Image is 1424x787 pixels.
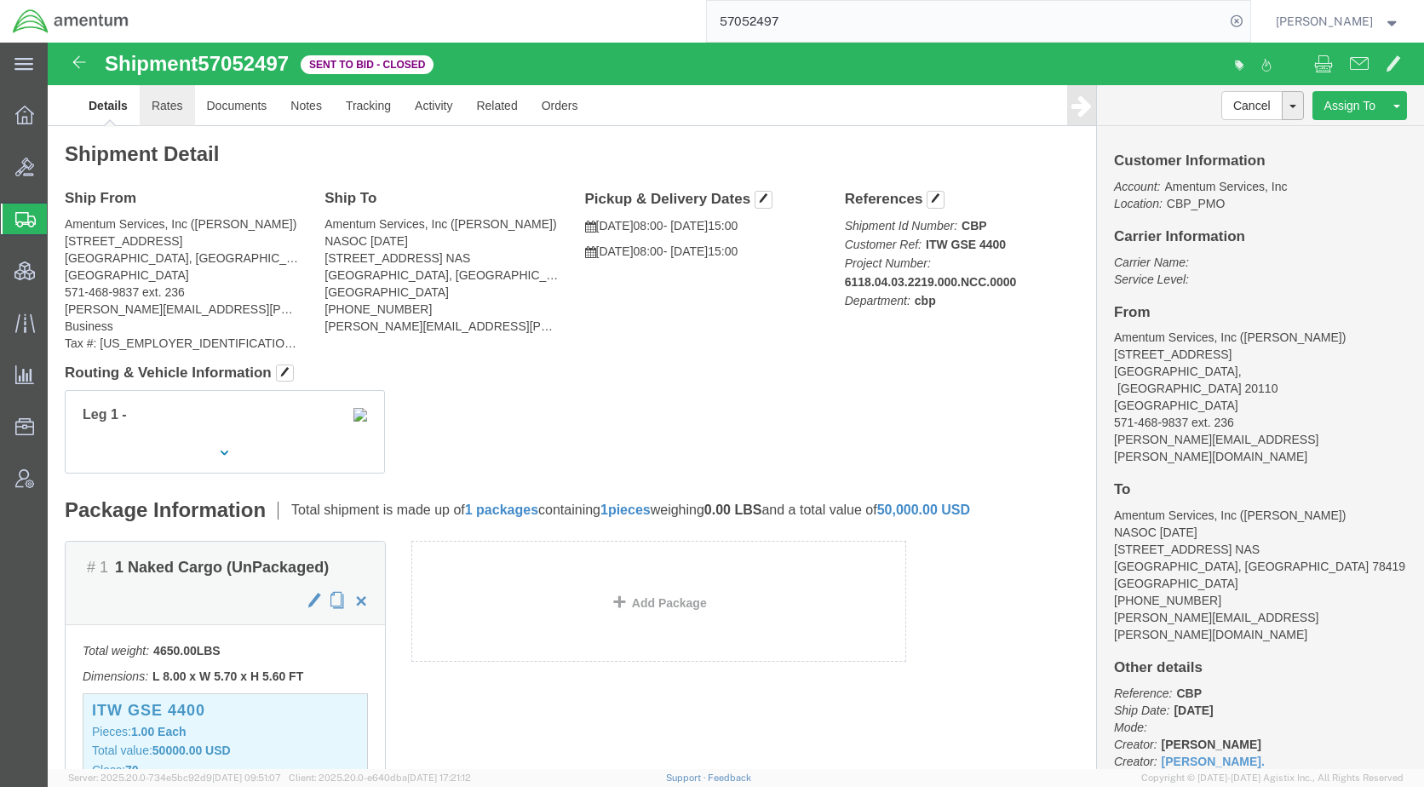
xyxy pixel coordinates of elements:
button: [PERSON_NAME] [1275,11,1401,32]
iframe: FS Legacy Container [48,43,1424,769]
span: Copyright © [DATE]-[DATE] Agistix Inc., All Rights Reserved [1141,771,1404,785]
span: [DATE] 17:21:12 [407,773,471,783]
span: Server: 2025.20.0-734e5bc92d9 [68,773,281,783]
a: Feedback [708,773,751,783]
span: Client: 2025.20.0-e640dba [289,773,471,783]
span: Kent Gilman [1276,12,1373,31]
img: logo [12,9,129,34]
input: Search for shipment number, reference number [707,1,1225,42]
span: [DATE] 09:51:07 [212,773,281,783]
a: Support [666,773,709,783]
